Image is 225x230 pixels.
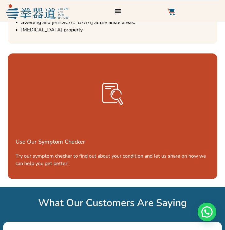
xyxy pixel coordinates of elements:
[21,19,214,26] li: Swelling and [MEDICAL_DATA] at the ankle areas.
[16,138,85,145] a: Use Our Symptom Checker
[3,197,222,209] h2: What Our Customers Are Saying
[97,78,128,109] img: Search-08
[167,8,175,15] img: Website Icon-03
[16,152,214,167] p: Try our symptom checker to find out about your condition and let us share on how we can help you ...
[21,26,214,34] li: [MEDICAL_DATA] properly.
[112,6,123,16] div: Menu Toggle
